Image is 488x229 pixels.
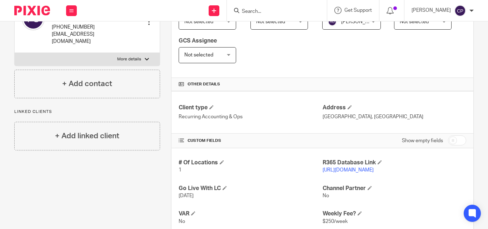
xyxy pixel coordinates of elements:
[179,38,217,44] span: GCS Assignee
[179,113,322,120] p: Recurring Accounting & Ops
[52,24,131,31] p: [PHONE_NUMBER]
[62,78,112,89] h4: + Add contact
[323,193,329,198] span: No
[14,6,50,15] img: Pixie
[179,138,322,144] h4: CUSTOM FIELDS
[52,31,131,45] p: [EMAIL_ADDRESS][DOMAIN_NAME]
[402,137,443,144] label: Show empty fields
[412,7,451,14] p: [PERSON_NAME]
[188,81,220,87] span: Other details
[14,109,160,115] p: Linked clients
[323,104,466,111] h4: Address
[117,56,141,62] p: More details
[323,219,348,224] span: $250/week
[179,193,194,198] span: [DATE]
[344,8,372,13] span: Get Support
[323,159,466,166] h4: R365 Database Link
[241,9,305,15] input: Search
[400,19,429,24] span: Not selected
[55,130,119,141] h4: + Add linked client
[179,219,185,224] span: No
[179,168,181,173] span: 1
[184,19,213,24] span: Not selected
[323,168,374,173] a: [URL][DOMAIN_NAME]
[256,19,285,24] span: Not selected
[179,159,322,166] h4: # Of Locations
[341,19,380,24] span: [PERSON_NAME]
[323,185,466,192] h4: Channel Partner
[179,104,322,111] h4: Client type
[323,113,466,120] p: [GEOGRAPHIC_DATA], [GEOGRAPHIC_DATA]
[179,185,322,192] h4: Go Live With LC
[323,210,466,218] h4: Weekly Fee?
[328,18,337,26] img: svg%3E
[179,210,322,218] h4: VAR
[454,5,466,16] img: svg%3E
[184,53,213,58] span: Not selected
